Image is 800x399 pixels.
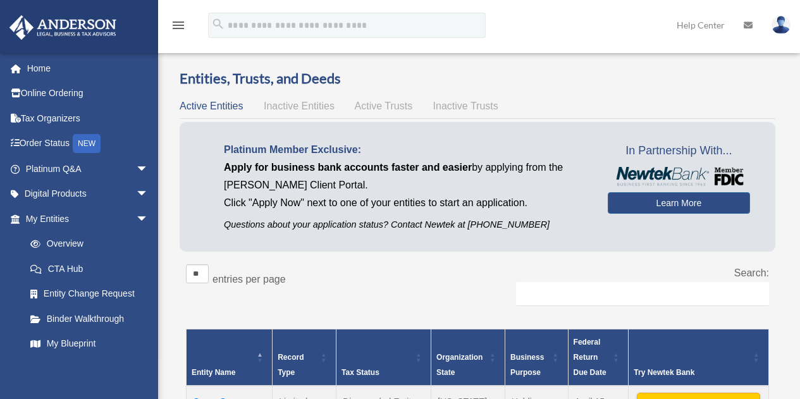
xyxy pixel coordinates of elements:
img: Anderson Advisors Platinum Portal [6,15,120,40]
a: My Blueprint [18,331,161,357]
span: Active Entities [180,101,243,111]
th: Organization State: Activate to sort [431,329,505,386]
span: Organization State [436,353,483,377]
a: menu [171,22,186,33]
a: Entity Change Request [18,281,161,307]
a: Learn More [608,192,750,214]
span: Inactive Entities [264,101,335,111]
a: Tax Organizers [9,106,168,131]
span: Apply for business bank accounts faster and easier [224,162,472,173]
span: Record Type [278,353,304,377]
label: Search: [734,267,769,278]
a: Tax Due Dates [18,356,161,381]
div: NEW [73,134,101,153]
span: arrow_drop_down [136,156,161,182]
a: CTA Hub [18,256,161,281]
a: Online Ordering [9,81,168,106]
a: Digital Productsarrow_drop_down [9,181,168,207]
a: Home [9,56,168,81]
a: My Entitiesarrow_drop_down [9,206,161,231]
div: Try Newtek Bank [634,365,749,380]
p: by applying from the [PERSON_NAME] Client Portal. [224,159,589,194]
i: menu [171,18,186,33]
th: Entity Name: Activate to invert sorting [187,329,273,386]
a: Overview [18,231,155,257]
span: Business Purpose [510,353,544,377]
span: arrow_drop_down [136,206,161,232]
p: Questions about your application status? Contact Newtek at [PHONE_NUMBER] [224,217,589,233]
span: Inactive Trusts [433,101,498,111]
h3: Entities, Trusts, and Deeds [180,69,775,89]
span: Entity Name [192,368,235,377]
th: Tax Status: Activate to sort [336,329,431,386]
th: Business Purpose: Activate to sort [505,329,568,386]
p: Click "Apply Now" next to one of your entities to start an application. [224,194,589,212]
p: Platinum Member Exclusive: [224,141,589,159]
th: Record Type: Activate to sort [273,329,336,386]
a: Platinum Q&Aarrow_drop_down [9,156,168,181]
span: In Partnership With... [608,141,750,161]
span: Federal Return Due Date [574,338,606,377]
th: Federal Return Due Date: Activate to sort [568,329,629,386]
a: Order StatusNEW [9,131,168,157]
span: Tax Status [342,368,379,377]
a: Binder Walkthrough [18,306,161,331]
img: NewtekBankLogoSM.png [614,167,744,186]
span: arrow_drop_down [136,181,161,207]
span: Active Trusts [355,101,413,111]
th: Try Newtek Bank : Activate to sort [629,329,769,386]
i: search [211,17,225,31]
img: User Pic [772,16,791,34]
label: entries per page [212,274,286,285]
